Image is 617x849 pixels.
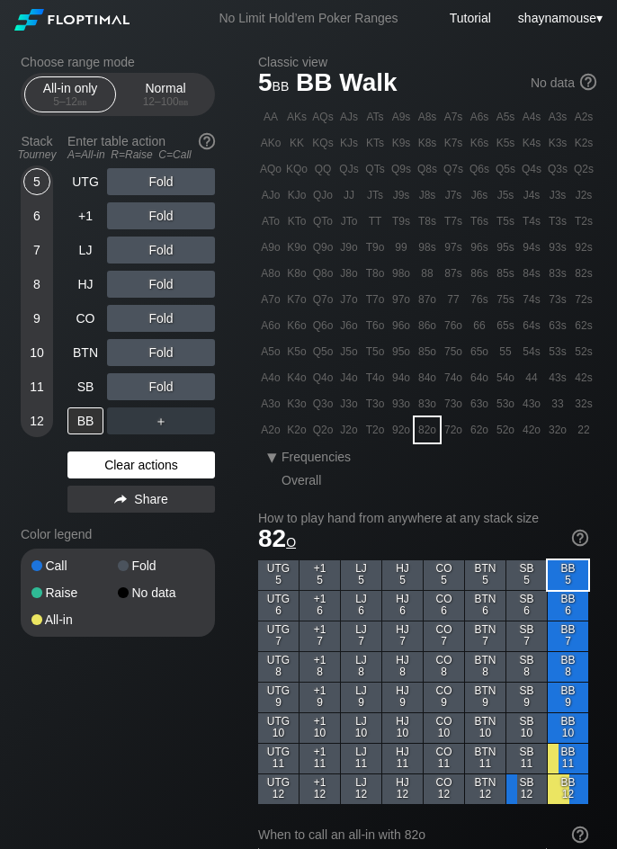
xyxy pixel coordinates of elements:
div: 87o [415,287,440,312]
div: AQo [258,156,283,182]
div: Fold [107,373,215,400]
div: CO 10 [424,713,464,743]
div: LJ 7 [341,621,381,651]
div: A8o [258,261,283,286]
div: 76s [467,287,492,312]
div: KJo [284,183,309,208]
div: A4s [519,104,544,130]
div: KQs [310,130,335,156]
div: 52s [571,339,596,364]
div: All-in [31,613,118,626]
div: ＋ [107,407,215,434]
div: UTG 11 [258,744,299,773]
div: K9o [284,235,309,260]
div: K4o [284,365,309,390]
div: Fold [107,202,215,229]
div: BB 7 [548,621,588,651]
div: UTG 10 [258,713,299,743]
div: 74o [441,365,466,390]
div: 95o [389,339,414,364]
div: Q4s [519,156,544,182]
div: 62o [467,417,492,442]
div: AJs [336,104,362,130]
div: 87s [441,261,466,286]
div: Q6s [467,156,492,182]
div: Fold [107,305,215,332]
div: +1 5 [300,560,340,590]
div: 10 [23,339,50,366]
div: BTN 5 [465,560,505,590]
div: K6s [467,130,492,156]
div: UTG 12 [258,774,299,804]
div: T7s [441,209,466,234]
div: A2o [258,417,283,442]
div: T3s [545,209,570,234]
div: J9o [336,235,362,260]
div: Q3s [545,156,570,182]
div: +1 11 [300,744,340,773]
img: help.32db89a4.svg [570,825,590,845]
div: K7s [441,130,466,156]
div: 88 [415,261,440,286]
div: 72s [571,287,596,312]
div: 97s [441,235,466,260]
div: K5s [493,130,518,156]
div: SB 7 [506,621,547,651]
div: BB 10 [548,713,588,743]
div: T4s [519,209,544,234]
div: +1 6 [300,591,340,621]
div: Enter table action [67,127,215,168]
div: HJ 6 [382,591,423,621]
div: HJ 9 [382,683,423,712]
div: A5s [493,104,518,130]
div: A6o [258,313,283,338]
div: BTN 6 [465,591,505,621]
div: HJ 10 [382,713,423,743]
div: SB 11 [506,744,547,773]
div: A8s [415,104,440,130]
span: bb [273,75,290,94]
div: LJ 8 [341,652,381,682]
div: KQo [284,156,309,182]
div: 74s [519,287,544,312]
div: CO 12 [424,774,464,804]
div: When to call an all-in with 82o [258,827,588,842]
div: A3o [258,391,283,416]
div: 32o [545,417,570,442]
div: 92s [571,235,596,260]
div: +1 [67,202,103,229]
div: 44 [519,365,544,390]
div: LJ 9 [341,683,381,712]
div: A2s [571,104,596,130]
div: 83o [415,391,440,416]
div: +1 7 [300,621,340,651]
div: CO 6 [424,591,464,621]
div: CO 11 [424,744,464,773]
div: 8 [23,271,50,298]
div: CO 5 [424,560,464,590]
div: 93o [389,391,414,416]
div: UTG 7 [258,621,299,651]
div: Stack [13,127,60,168]
div: 63s [545,313,570,338]
div: A6s [467,104,492,130]
div: +1 10 [300,713,340,743]
div: 62s [571,313,596,338]
div: LJ 11 [341,744,381,773]
div: Raise [31,586,118,599]
div: A7o [258,287,283,312]
div: UTG 8 [258,652,299,682]
div: 42s [571,365,596,390]
div: QJs [336,156,362,182]
div: HJ [67,271,103,298]
div: T9o [362,235,388,260]
div: A=All-in R=Raise C=Call [67,148,215,161]
div: All-in only [29,77,112,112]
div: KK [284,130,309,156]
div: Q2s [571,156,596,182]
div: K6o [284,313,309,338]
div: A3s [545,104,570,130]
div: BB 9 [548,683,588,712]
div: Q3o [310,391,335,416]
div: Q2o [310,417,335,442]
